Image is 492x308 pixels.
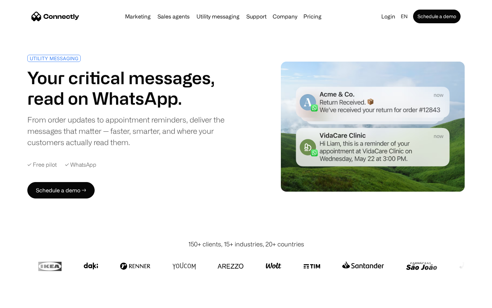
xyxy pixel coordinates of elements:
a: Sales agents [155,14,192,19]
div: ✓ Free pilot [27,162,57,168]
a: Login [379,12,398,21]
a: Support [244,14,269,19]
a: Schedule a demo → [27,182,95,198]
div: From order updates to appointment reminders, deliver the messages that matter — faster, smarter, ... [27,114,243,148]
a: Schedule a demo [413,10,461,23]
div: en [401,12,408,21]
div: Company [273,12,297,21]
ul: Language list [14,296,41,306]
a: Utility messaging [194,14,242,19]
a: Marketing [122,14,153,19]
div: ✓ WhatsApp [65,162,96,168]
aside: Language selected: English [7,295,41,306]
div: UTILITY MESSAGING [30,56,78,61]
a: Pricing [301,14,324,19]
div: 150+ clients, 15+ industries, 20+ countries [188,240,304,249]
h1: Your critical messages, read on WhatsApp. [27,67,243,108]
